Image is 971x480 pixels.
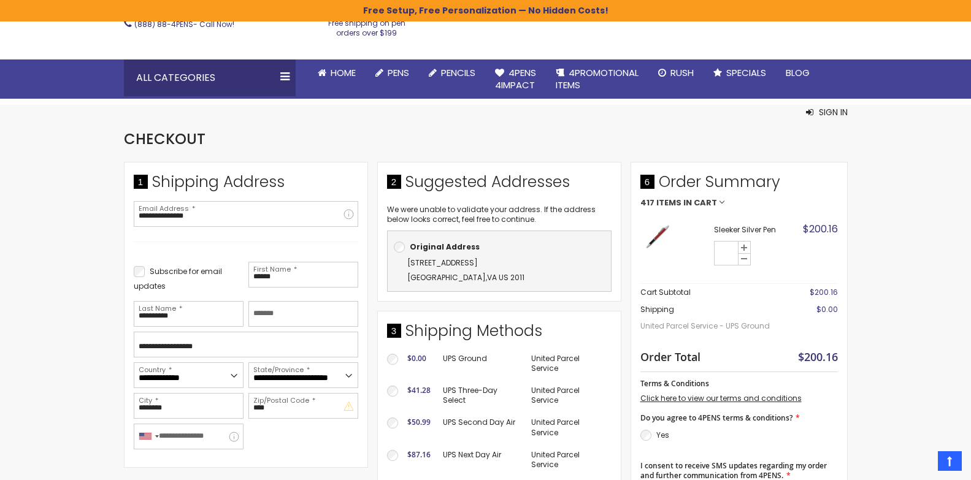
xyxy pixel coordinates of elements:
[331,66,356,79] span: Home
[670,66,694,79] span: Rush
[124,59,296,96] div: All Categories
[938,451,962,471] a: Top
[437,444,525,476] td: UPS Next Day Air
[410,242,480,252] b: Original Address
[525,348,612,379] td: United Parcel Service
[640,199,654,207] span: 417
[387,205,612,224] p: We were unable to validate your address. If the address below looks correct, feel free to continue.
[640,413,793,423] span: Do you agree to 4PENS terms & conditions?
[640,284,777,302] th: Cart Subtotal
[656,199,717,207] span: Items in Cart
[640,393,802,403] a: Click here to view our terms and conditions
[407,417,431,427] span: $50.99
[134,266,222,291] span: Subscribe for email updates
[546,59,648,99] a: 4PROMOTIONALITEMS
[656,430,669,440] label: Yes
[776,59,819,86] a: Blog
[407,272,486,283] span: [GEOGRAPHIC_DATA]
[366,59,419,86] a: Pens
[134,19,234,29] span: - Call Now!
[786,66,810,79] span: Blog
[640,315,777,337] span: United Parcel Service - UPS Ground
[816,304,838,314] span: $0.00
[556,66,639,91] span: 4PROMOTIONAL ITEMS
[485,59,546,99] a: 4Pens4impact
[704,59,776,86] a: Specials
[134,172,358,199] div: Shipping Address
[437,379,525,411] td: UPS Three-Day Select
[640,378,709,389] span: Terms & Conditions
[510,272,524,283] span: 2011
[640,348,700,364] strong: Order Total
[648,59,704,86] a: Rush
[308,59,366,86] a: Home
[819,106,848,118] span: Sign In
[407,353,426,364] span: $0.00
[388,66,409,79] span: Pens
[726,66,766,79] span: Specials
[640,172,838,199] span: Order Summary
[640,304,674,314] span: Shipping
[387,321,612,348] div: Shipping Methods
[495,66,536,91] span: 4Pens 4impact
[407,385,431,395] span: $41.28
[437,411,525,443] td: UPS Second Day Air
[134,424,163,449] div: United States: +1
[124,129,205,149] span: Checkout
[407,449,431,460] span: $87.16
[134,19,193,29] a: (888) 88-4PENS
[407,257,478,268] span: [STREET_ADDRESS]
[441,66,475,79] span: Pencils
[525,411,612,443] td: United Parcel Service
[714,225,791,235] strong: Sleeker Silver Pen
[798,349,838,364] span: $200.16
[394,256,605,285] div: ,
[315,13,418,38] div: Free shipping on pen orders over $199
[803,222,838,236] span: $200.16
[487,272,497,283] span: VA
[437,348,525,379] td: UPS Ground
[419,59,485,86] a: Pencils
[810,287,838,297] span: $200.16
[525,379,612,411] td: United Parcel Service
[640,219,674,253] img: Sleeker Silver-Red
[499,272,509,283] span: US
[525,444,612,476] td: United Parcel Service
[806,106,848,118] button: Sign In
[387,172,612,199] div: Suggested Addresses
